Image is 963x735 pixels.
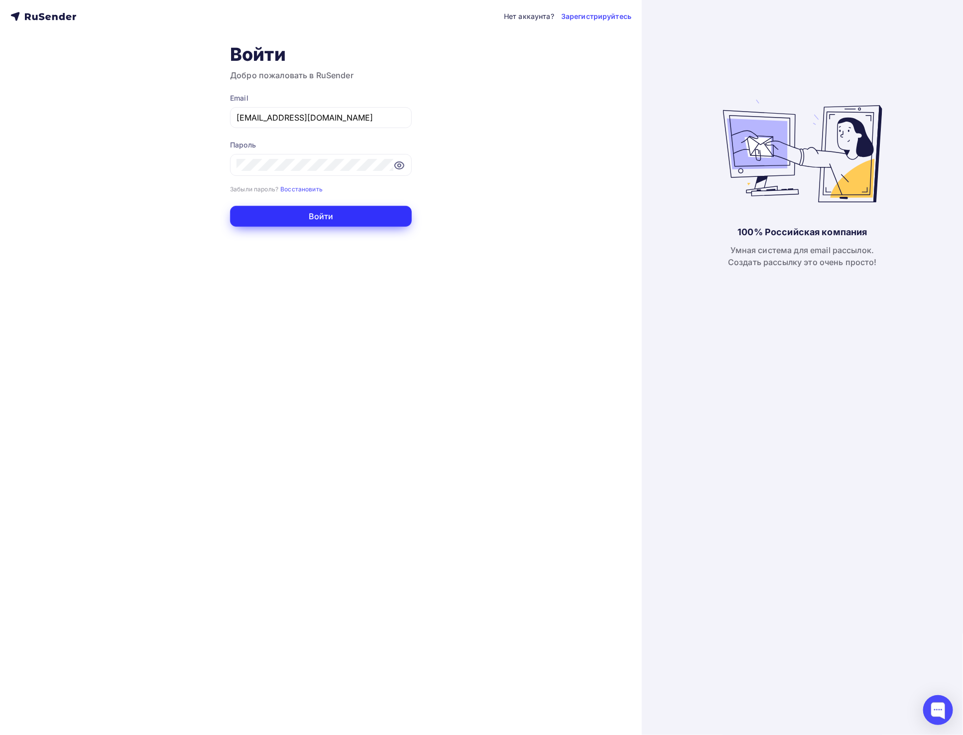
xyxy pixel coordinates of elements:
[230,206,412,227] button: Войти
[561,11,631,21] a: Зарегистрируйтесь
[230,185,278,193] small: Забыли пароль?
[230,69,412,81] h3: Добро пожаловать в RuSender
[728,244,877,268] div: Умная система для email рассылок. Создать рассылку это очень просто!
[280,184,323,193] a: Восстановить
[230,140,412,150] div: Пароль
[504,11,554,21] div: Нет аккаунта?
[230,93,412,103] div: Email
[230,43,412,65] h1: Войти
[237,112,405,124] input: Укажите свой email
[737,226,867,238] div: 100% Российская компания
[280,185,323,193] small: Восстановить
